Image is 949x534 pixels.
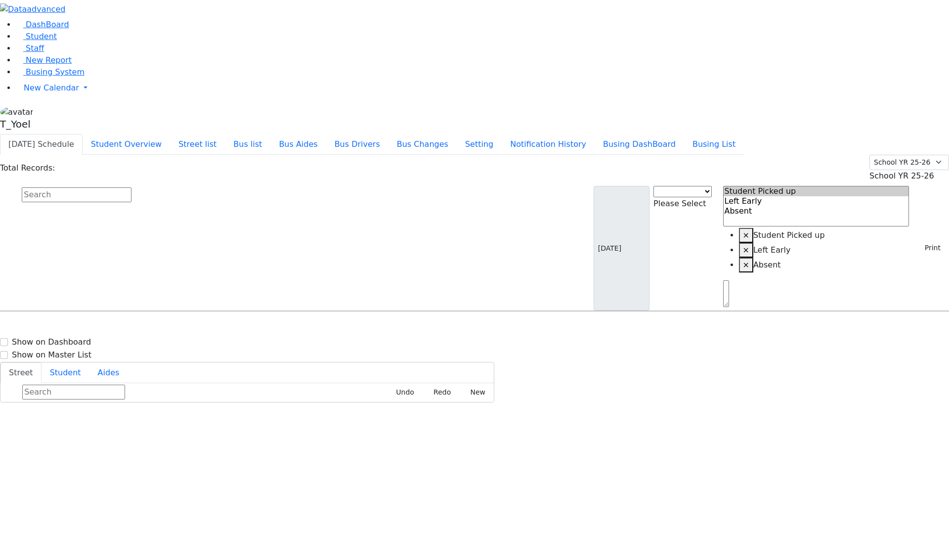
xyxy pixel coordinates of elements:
span: × [743,245,749,255]
button: Student Overview [83,134,170,155]
button: Remove item [739,243,753,258]
select: Default select example [869,155,949,170]
span: Absent [753,260,781,269]
li: Absent [739,258,909,272]
button: Setting [457,134,502,155]
button: Redo [423,385,455,400]
button: Undo [385,385,419,400]
label: Show on Master List [12,349,91,361]
button: Street list [170,134,225,155]
span: Student [26,32,57,41]
input: Search [22,187,131,202]
li: Left Early [739,243,909,258]
button: Student [42,362,89,383]
button: Bus list [225,134,270,155]
a: Busing System [16,67,85,77]
a: New Calendar [16,78,949,98]
input: Search [22,385,125,400]
span: Student Picked up [753,230,825,240]
button: Street [0,362,42,383]
span: New Calendar [24,83,79,92]
span: Left Early [753,245,791,255]
button: Remove item [739,258,753,272]
span: × [743,260,749,269]
span: School YR 25-26 [869,171,934,180]
a: New Report [16,55,72,65]
option: Absent [724,206,909,216]
li: Student Picked up [739,228,909,243]
button: Bus Aides [270,134,326,155]
span: DashBoard [26,20,69,29]
button: Print [913,240,945,256]
div: Street [0,383,494,402]
a: DashBoard [16,20,69,29]
option: Student Picked up [724,186,909,196]
button: Bus Changes [388,134,457,155]
button: Busing List [684,134,744,155]
a: Student [16,32,57,41]
label: Show on Dashboard [12,336,91,348]
span: × [743,230,749,240]
button: Bus Drivers [326,134,388,155]
span: New Report [26,55,72,65]
button: New [459,385,490,400]
button: Remove item [739,228,753,243]
span: Busing System [26,67,85,77]
textarea: Search [723,280,729,307]
button: Busing DashBoard [595,134,684,155]
button: Notification History [502,134,595,155]
a: Staff [16,44,44,53]
button: Aides [89,362,128,383]
span: Please Select [653,199,706,208]
span: Staff [26,44,44,53]
option: Left Early [724,196,909,206]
